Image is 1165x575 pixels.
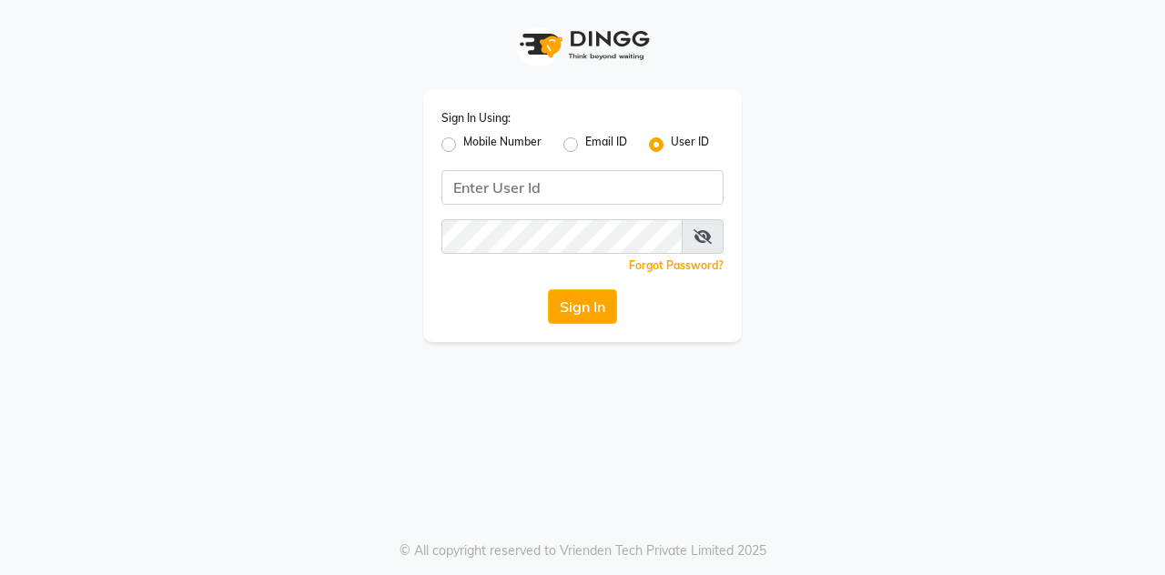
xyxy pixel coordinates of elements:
a: Forgot Password? [629,258,724,272]
label: Sign In Using: [441,110,511,126]
img: logo1.svg [510,18,655,72]
input: Username [441,170,724,205]
label: Email ID [585,134,627,156]
label: Mobile Number [463,134,542,156]
input: Username [441,219,683,254]
label: User ID [671,134,709,156]
button: Sign In [548,289,617,324]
